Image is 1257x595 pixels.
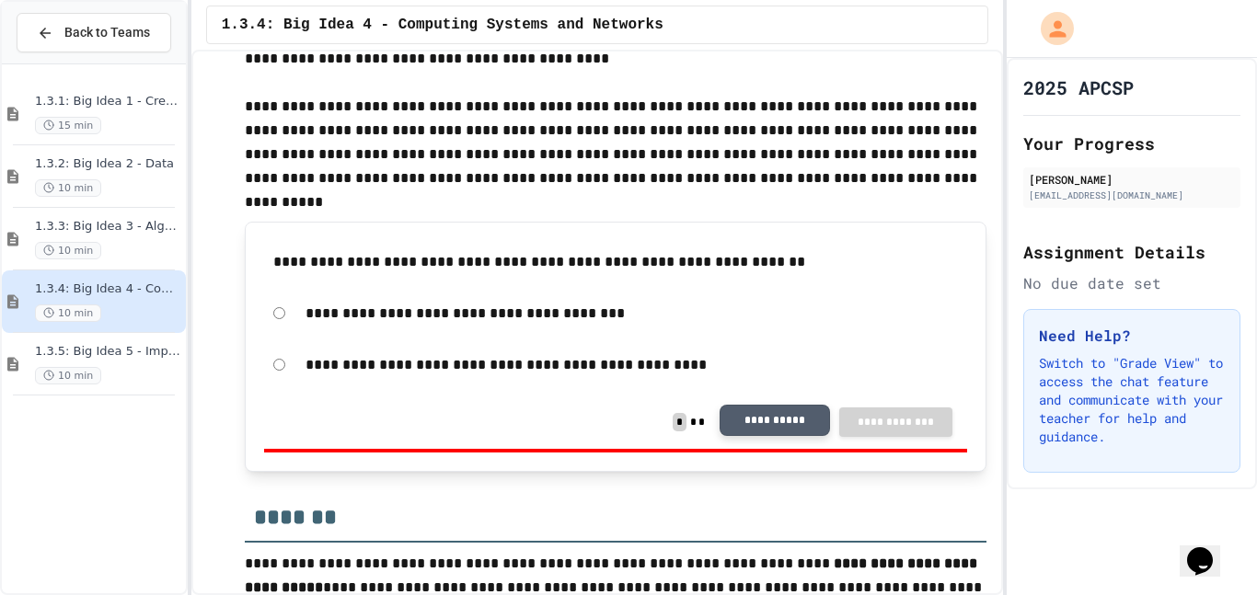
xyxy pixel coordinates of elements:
[35,242,101,259] span: 10 min
[1039,325,1225,347] h3: Need Help?
[1023,74,1134,100] h1: 2025 APCSP
[1021,7,1078,50] div: My Account
[35,344,182,360] span: 1.3.5: Big Idea 5 - Impact of Computing
[64,23,150,42] span: Back to Teams
[1029,189,1235,202] div: [EMAIL_ADDRESS][DOMAIN_NAME]
[35,117,101,134] span: 15 min
[17,13,171,52] button: Back to Teams
[35,94,182,109] span: 1.3.1: Big Idea 1 - Creative Development
[1029,171,1235,188] div: [PERSON_NAME]
[1180,521,1239,577] iframe: chat widget
[35,281,182,297] span: 1.3.4: Big Idea 4 - Computing Systems and Networks
[1023,131,1240,156] h2: Your Progress
[1023,272,1240,294] div: No due date set
[35,367,101,384] span: 10 min
[222,14,663,36] span: 1.3.4: Big Idea 4 - Computing Systems and Networks
[1023,239,1240,265] h2: Assignment Details
[1039,354,1225,446] p: Switch to "Grade View" to access the chat feature and communicate with your teacher for help and ...
[35,179,101,197] span: 10 min
[35,219,182,235] span: 1.3.3: Big Idea 3 - Algorithms and Programming
[35,156,182,172] span: 1.3.2: Big Idea 2 - Data
[35,304,101,322] span: 10 min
